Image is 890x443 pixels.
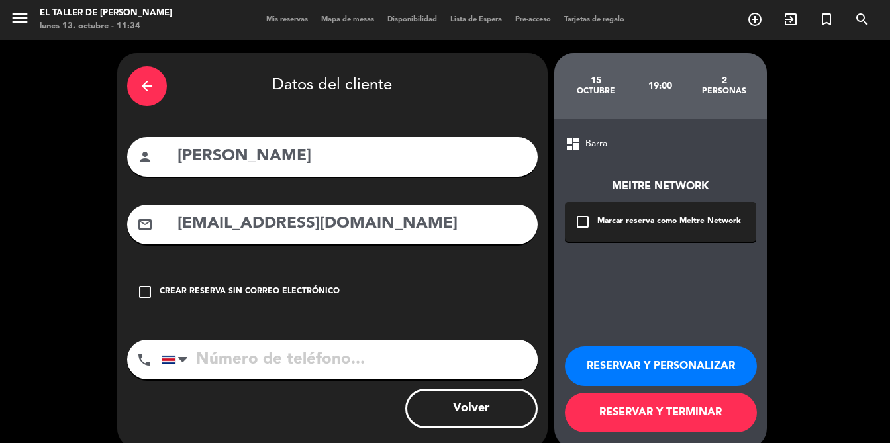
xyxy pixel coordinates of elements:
i: check_box_outline_blank [137,284,153,300]
input: Número de teléfono... [162,340,538,379]
input: Email del cliente [176,211,528,238]
div: Costa Rica: +506 [162,340,193,379]
input: Nombre del cliente [176,143,528,170]
i: add_circle_outline [747,11,763,27]
div: Crear reserva sin correo electrónico [160,285,340,299]
i: mail_outline [137,217,153,232]
div: Datos del cliente [127,63,538,109]
span: Mapa de mesas [315,16,381,23]
button: RESERVAR Y PERSONALIZAR [565,346,757,386]
span: Barra [585,136,607,152]
i: turned_in_not [818,11,834,27]
div: personas [692,86,756,97]
span: dashboard [565,136,581,152]
div: El Taller de [PERSON_NAME] [40,7,172,20]
button: menu [10,8,30,32]
div: 19:00 [628,63,692,109]
i: phone [136,352,152,368]
div: lunes 13. octubre - 11:34 [40,20,172,33]
i: arrow_back [139,78,155,94]
i: menu [10,8,30,28]
div: Meitre Network [565,178,756,195]
span: Disponibilidad [381,16,444,23]
div: octubre [564,86,628,97]
span: Mis reservas [260,16,315,23]
i: search [854,11,870,27]
button: RESERVAR Y TERMINAR [565,393,757,432]
span: Lista de Espera [444,16,509,23]
i: check_box_outline_blank [575,214,591,230]
div: 15 [564,75,628,86]
div: 2 [692,75,756,86]
button: Volver [405,389,538,428]
i: person [137,149,153,165]
span: Tarjetas de regalo [558,16,631,23]
i: exit_to_app [783,11,799,27]
span: Pre-acceso [509,16,558,23]
div: Marcar reserva como Meitre Network [597,215,741,228]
